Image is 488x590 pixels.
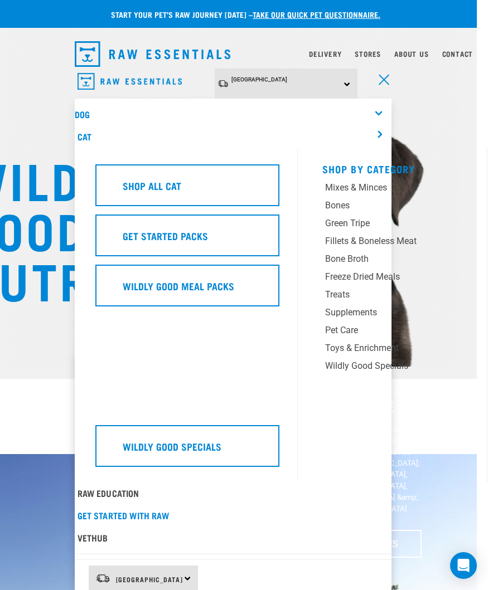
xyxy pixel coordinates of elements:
[253,12,380,16] a: take our quick pet questionnaire.
[75,482,392,504] a: Raw Education
[322,235,462,252] a: Fillets & Boneless Meat
[325,342,453,355] div: Toys & Enrichment
[218,79,229,88] img: van-moving.png
[123,439,221,454] h5: Wildly Good Specials
[322,342,462,359] a: Toys & Enrichment
[322,199,462,217] a: Bones
[322,217,462,235] a: Green Tripe
[325,252,453,266] div: Bone Broth
[442,52,473,56] a: Contact
[322,181,462,199] a: Mixes & Minces
[325,181,453,194] div: Mixes & Minces
[116,577,183,581] span: [GEOGRAPHIC_DATA]
[78,134,91,139] a: Cat
[322,288,462,306] a: Treats
[123,279,234,293] h5: Wildly Good Meal Packs
[75,111,90,116] a: Dog
[325,324,453,337] div: Pet Care
[325,235,453,248] div: Fillets & Boneless Meat
[75,41,231,67] img: Raw Essentials Logo
[123,228,208,243] h5: Get Started Packs
[95,265,279,315] a: Wildly Good Meal Packs
[325,288,453,301] div: Treats
[325,306,453,319] div: Supplements
[123,178,181,193] h5: Shop All Cat
[325,359,453,373] div: Wildly Good Specials
[394,52,428,56] a: About Us
[231,76,287,82] span: [GEOGRAPHIC_DATA]
[322,306,462,324] a: Supplements
[450,552,477,579] div: Open Intercom Messenger
[75,504,392,526] a: Get started with Raw
[325,270,453,284] div: Freeze Dried Meals
[371,68,392,88] a: menu
[325,199,453,212] div: Bones
[95,425,279,475] a: Wildly Good Specials
[95,573,110,583] img: van-moving.png
[78,73,182,90] img: Raw Essentials Logo
[322,324,462,342] a: Pet Care
[355,52,381,56] a: Stores
[322,252,462,270] a: Bone Broth
[322,359,462,377] a: Wildly Good Specials
[66,37,400,71] nav: dropdown navigation
[322,270,462,288] a: Freeze Dried Meals
[95,164,279,214] a: Shop All Cat
[309,52,341,56] a: Delivery
[322,163,462,172] h5: Shop By Category
[325,217,453,230] div: Green Tripe
[95,214,279,265] a: Get Started Packs
[75,526,392,549] a: Vethub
